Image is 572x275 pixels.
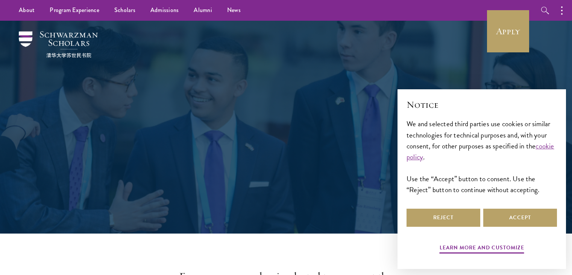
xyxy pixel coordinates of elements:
img: Schwarzman Scholars [19,31,98,58]
a: cookie policy [407,141,554,162]
button: Accept [483,209,557,227]
button: Reject [407,209,480,227]
h2: Notice [407,98,557,111]
a: Apply [487,10,529,52]
button: Learn more and customize [440,243,524,255]
div: We and selected third parties use cookies or similar technologies for technical purposes and, wit... [407,118,557,195]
